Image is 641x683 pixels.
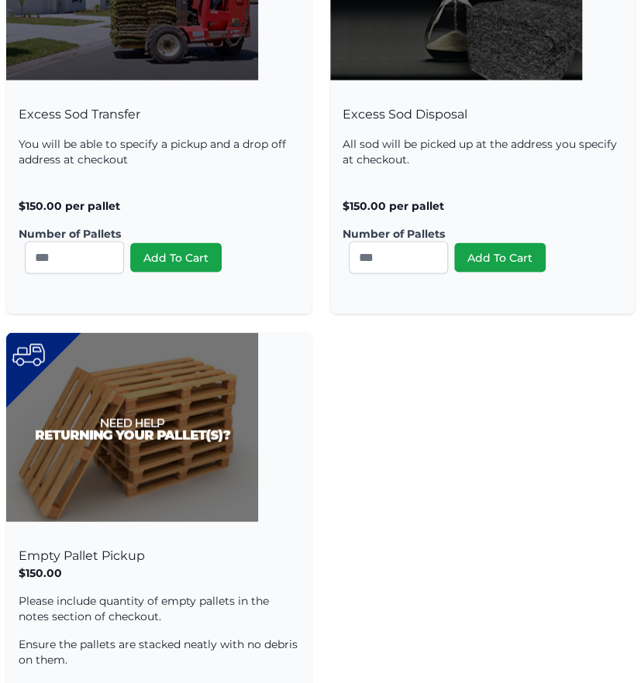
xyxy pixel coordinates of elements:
[6,332,258,521] img: Pallet Pickup Product Image
[19,136,299,166] p: You will be able to specify a pickup and a drop off address at checkout
[330,89,636,314] div: Excess Sod Disposal
[19,592,299,623] p: Please include quantity of empty pallets in the notes section of checkout.
[454,242,546,272] button: Add To Cart
[343,225,611,241] label: Number of Pallets
[343,136,623,166] p: All sod will be picked up at the address you specify at checkout.
[19,225,287,241] label: Number of Pallets
[343,197,623,213] p: $150.00 per pallet
[19,197,299,213] p: $150.00 per pallet
[19,636,299,667] p: Ensure the pallets are stacked neatly with no debris on them.
[6,89,312,314] div: Excess Sod Transfer
[19,565,299,580] p: $150.00
[130,242,222,272] button: Add To Cart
